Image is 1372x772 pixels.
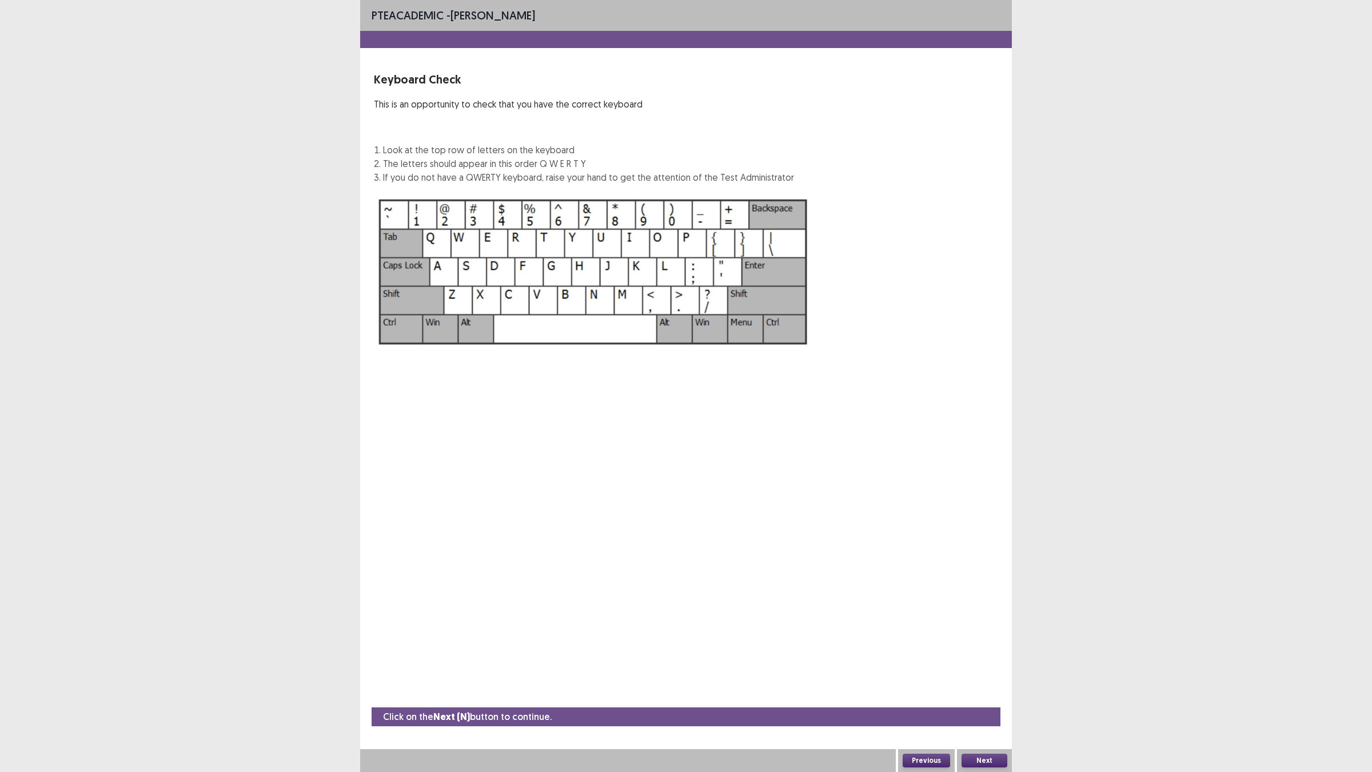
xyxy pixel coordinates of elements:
[383,157,794,170] li: The letters should appear in this order Q W E R T Y
[383,710,552,724] p: Click on the button to continue.
[433,711,470,723] strong: Next (N)
[374,97,794,111] p: This is an opportunity to check that you have the correct keyboard
[372,8,444,22] span: PTE academic
[383,143,794,157] li: Look at the top row of letters on the keyboard
[383,170,794,184] li: If you do not have a QWERTY keyboard, raise your hand to get the attention of the Test Administrator
[903,754,950,767] button: Previous
[374,193,813,351] img: Keyboard Image
[962,754,1007,767] button: Next
[374,71,794,88] p: Keyboard Check
[372,7,535,24] p: - [PERSON_NAME]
